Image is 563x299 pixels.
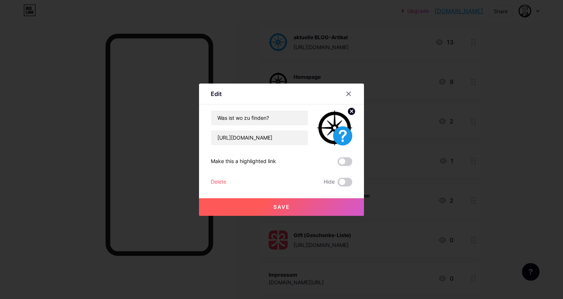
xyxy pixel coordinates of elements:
input: Title [211,111,308,125]
span: Save [273,204,290,210]
div: Delete [211,178,226,187]
input: URL [211,130,308,145]
img: link_thumbnail [317,110,352,145]
button: Save [199,198,364,216]
div: Edit [211,89,222,98]
span: Hide [324,178,335,187]
div: Make this a highlighted link [211,157,276,166]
